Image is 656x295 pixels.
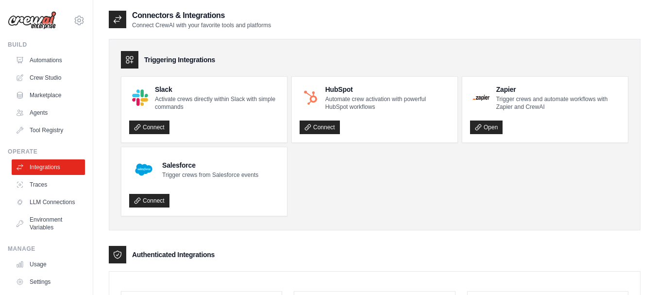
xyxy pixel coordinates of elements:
[12,87,85,103] a: Marketplace
[325,95,450,111] p: Automate crew activation with powerful HubSpot workflows
[132,89,148,105] img: Slack Logo
[12,122,85,138] a: Tool Registry
[129,194,169,208] a: Connect
[303,90,319,106] img: HubSpot Logo
[496,85,620,94] h4: Zapier
[470,121,503,134] a: Open
[132,158,155,181] img: Salesforce Logo
[12,70,85,86] a: Crew Studio
[12,177,85,192] a: Traces
[129,121,169,134] a: Connect
[12,52,85,68] a: Automations
[132,250,215,260] h3: Authenticated Integrations
[132,10,271,21] h2: Connectors & Integrations
[155,85,279,94] h4: Slack
[12,194,85,210] a: LLM Connections
[496,95,620,111] p: Trigger crews and automate workflows with Zapier and CrewAI
[12,274,85,290] a: Settings
[12,257,85,272] a: Usage
[12,212,85,235] a: Environment Variables
[162,171,258,179] p: Trigger crews from Salesforce events
[325,85,450,94] h4: HubSpot
[8,245,85,253] div: Manage
[155,95,279,111] p: Activate crews directly within Slack with simple commands
[8,11,56,30] img: Logo
[8,41,85,49] div: Build
[300,121,340,134] a: Connect
[162,160,258,170] h4: Salesforce
[8,148,85,156] div: Operate
[12,105,85,121] a: Agents
[607,248,656,295] iframe: Chat Widget
[144,55,215,65] h3: Triggering Integrations
[132,21,271,29] p: Connect CrewAI with your favorite tools and platforms
[473,95,489,101] img: Zapier Logo
[12,159,85,175] a: Integrations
